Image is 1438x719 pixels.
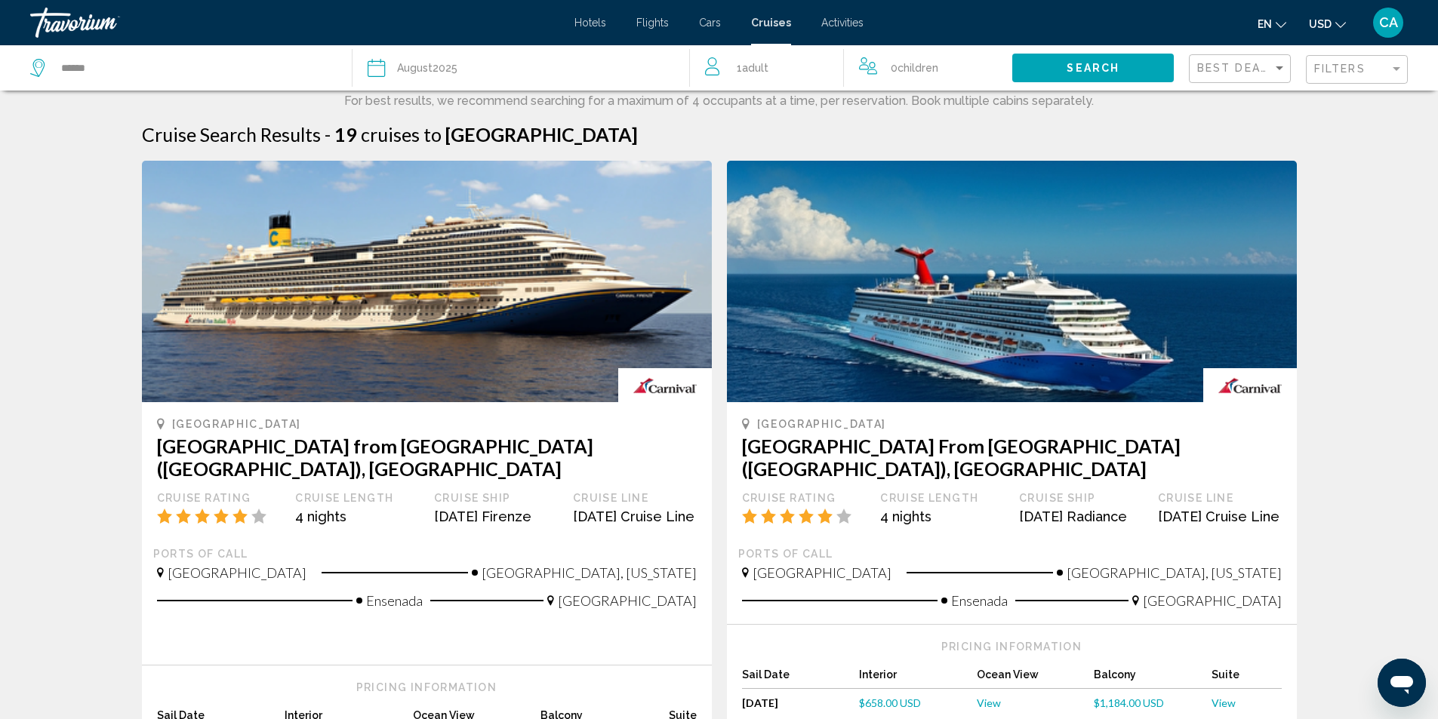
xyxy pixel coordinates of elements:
[1158,491,1282,505] div: Cruise Line
[157,491,281,505] div: Cruise Rating
[1019,509,1143,524] div: [DATE] Radiance
[1212,696,1236,709] span: View
[573,491,697,505] div: Cruise Line
[977,696,1001,709] span: View
[1369,7,1408,38] button: User Menu
[434,491,558,505] div: Cruise Ship
[753,564,891,581] span: [GEOGRAPHIC_DATA]
[891,57,938,78] span: 0
[898,62,938,74] span: Children
[368,45,674,91] button: August2025
[951,592,1008,609] span: Ensenada
[690,45,1012,91] button: Travelers: 1 adult, 0 children
[977,668,1095,689] div: Ocean View
[1197,62,1276,74] span: Best Deals
[1314,63,1366,75] span: Filters
[1212,668,1282,689] div: Suite
[751,17,791,29] a: Cruises
[1258,13,1286,35] button: Change language
[172,418,302,430] span: [GEOGRAPHIC_DATA]
[742,668,860,689] div: Sail Date
[738,547,1286,561] div: Ports of call
[482,564,697,581] span: [GEOGRAPHIC_DATA], [US_STATE]
[737,57,768,78] span: 1
[880,491,1004,505] div: Cruise Length
[1019,491,1143,505] div: Cruise Ship
[636,17,669,29] a: Flights
[742,62,768,74] span: Adult
[573,509,697,524] div: [DATE] Cruise Line
[977,696,1095,709] a: View
[742,491,866,505] div: Cruise Rating
[880,509,1004,524] div: 4 nights
[618,368,711,402] img: carnival.gif
[757,418,887,430] span: [GEOGRAPHIC_DATA]
[1067,63,1119,75] span: Search
[859,668,977,689] div: Interior
[295,491,419,505] div: Cruise Length
[1258,18,1272,30] span: en
[434,509,558,524] div: [DATE] Firenze
[295,509,419,524] div: 4 nights
[1309,13,1346,35] button: Change currency
[397,57,457,78] div: 2025
[1143,592,1282,609] span: [GEOGRAPHIC_DATA]
[859,696,977,709] a: $658.00 USD
[142,161,712,402] img: 1700746933.png
[1094,696,1212,709] a: $1,184.00 USD
[558,592,697,609] span: [GEOGRAPHIC_DATA]
[361,123,442,146] span: cruises to
[1012,54,1174,81] button: Search
[153,547,701,561] div: Ports of call
[397,62,433,74] span: August
[821,17,864,29] a: Activities
[1158,509,1282,524] div: [DATE] Cruise Line
[30,8,559,38] a: Travorium
[1309,18,1332,30] span: USD
[1094,696,1164,709] span: $1,184.00 USD
[157,435,697,480] h3: [GEOGRAPHIC_DATA] from [GEOGRAPHIC_DATA] ([GEOGRAPHIC_DATA]), [GEOGRAPHIC_DATA]
[574,17,606,29] a: Hotels
[366,592,423,609] span: Ensenada
[859,696,921,709] span: $658.00 USD
[445,123,638,146] span: [GEOGRAPHIC_DATA]
[742,696,860,709] div: [DATE]
[742,640,1282,653] div: Pricing Information
[742,435,1282,480] h3: [GEOGRAPHIC_DATA] From [GEOGRAPHIC_DATA] ([GEOGRAPHIC_DATA]), [GEOGRAPHIC_DATA]
[1212,696,1282,709] a: View
[1203,368,1296,402] img: carnival.gif
[142,123,321,146] h1: Cruise Search Results
[1197,63,1286,75] mat-select: Sort by
[727,161,1297,402] img: 1716547673.jpg
[168,564,306,581] span: [GEOGRAPHIC_DATA]
[1067,564,1282,581] span: [GEOGRAPHIC_DATA], [US_STATE]
[325,123,331,146] span: -
[1306,54,1408,85] button: Filter
[1379,15,1398,30] span: CA
[334,123,357,146] span: 19
[699,17,721,29] a: Cars
[1378,659,1426,707] iframe: Button to launch messaging window
[157,681,697,694] div: Pricing Information
[1094,668,1212,689] div: Balcony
